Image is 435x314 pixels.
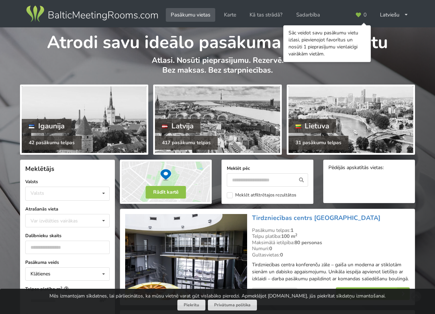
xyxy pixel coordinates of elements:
[155,136,218,150] div: 417 pasākumu telpas
[295,232,297,238] sup: 2
[336,287,410,300] a: Skatīt vairāk
[125,214,247,300] img: Konferenču zāle | Rīga | Tirdzniecības centrs Bolero Shopping
[155,119,200,133] div: Latvija
[30,190,44,196] div: Valsts
[245,8,287,22] a: Kā tas strādā?
[288,29,366,58] div: Sāc veidot savu pasākumu vietu izlasi, pievienojot favorītus un nosūti 1 pieprasījumu vienlaicīgi...
[252,240,410,246] div: Maksimālā ietilpība:
[20,27,415,54] h1: Atrodi savu ideālo pasākuma norises vietu
[208,300,257,310] a: Privātuma politika
[252,233,410,240] div: Telpu platība:
[30,272,50,276] div: Klātienes
[363,12,367,18] span: 0
[252,227,410,234] div: Pasākumu telpas:
[288,119,337,133] div: Lietuva
[25,259,110,266] label: Pasākuma veids
[227,192,296,198] label: Meklēt atfiltrētajos rezultātos
[25,206,110,213] label: Atrašanās vieta
[252,252,410,258] div: Gultasvietas:
[280,252,283,258] strong: 0
[287,85,415,155] a: Lietuva 31 pasākumu telpas
[219,8,241,22] a: Karte
[291,8,325,22] a: Sadarbība
[60,286,62,290] sup: 2
[25,286,110,293] label: Telpas platība m
[227,165,308,172] label: Meklēt pēc
[281,233,297,240] strong: 100 m
[177,300,205,310] button: Piekrītu
[25,232,110,239] label: Dalībnieku skaits
[25,165,54,173] span: Meklētājs
[291,227,293,234] strong: 1
[153,85,281,155] a: Latvija 417 pasākumu telpas
[120,160,212,204] img: Rādīt kartē
[252,246,410,252] div: Numuri:
[20,55,415,82] p: Atlasi. Nosūti pieprasījumu. Rezervē. Bez maksas. Bez starpniecības.
[252,261,410,282] p: Tirdzniecības centra konferenču zāle – gaiša un moderna ar stiklotām sienām un dabisko apgaismoju...
[146,186,186,199] button: Rādīt kartē
[20,85,148,155] a: Igaunija 42 pasākumu telpas
[288,136,348,150] div: 31 pasākumu telpas
[29,217,94,225] div: Var izvēlēties vairākas
[328,165,410,172] div: Pēdējās apskatītās vietas:
[166,8,215,22] a: Pasākumu vietas
[269,245,272,252] strong: 0
[375,8,413,22] div: Latviešu
[22,119,72,133] div: Igaunija
[22,136,82,150] div: 42 pasākumu telpas
[25,178,110,185] label: Valsts
[25,4,159,24] img: Baltic Meeting Rooms
[294,239,322,246] strong: 80 personas
[252,214,380,222] a: Tirdzniecības centrs [GEOGRAPHIC_DATA]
